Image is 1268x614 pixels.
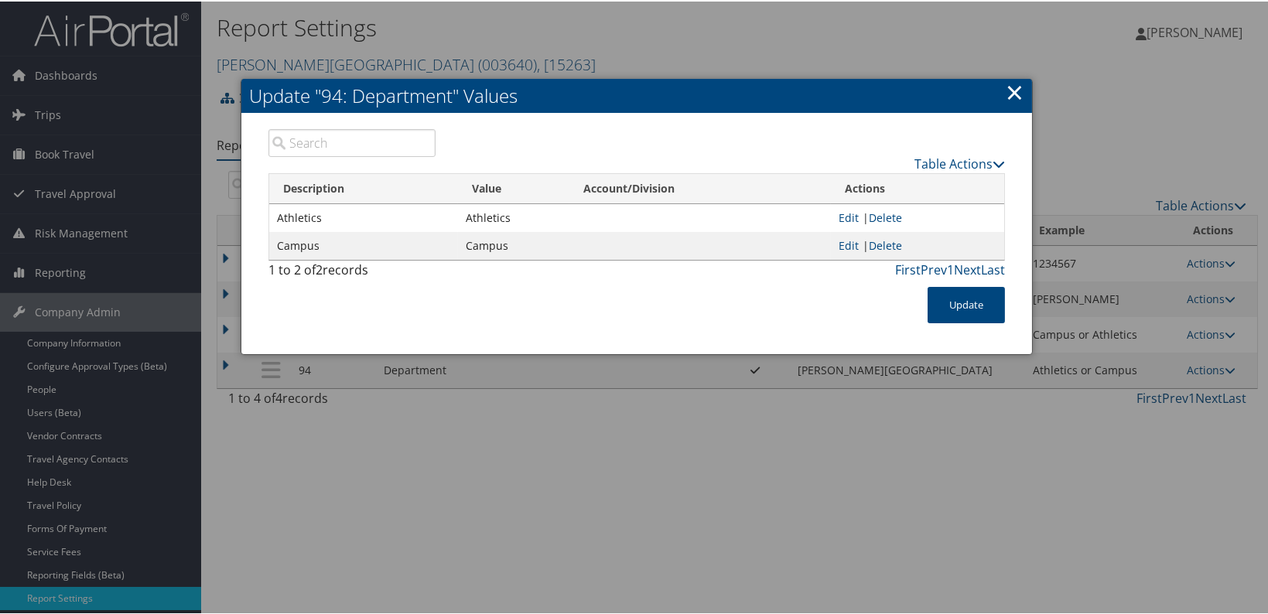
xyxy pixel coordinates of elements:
[921,260,947,277] a: Prev
[458,172,569,203] th: Value: activate to sort column ascending
[831,172,1004,203] th: Actions
[839,237,859,251] a: Edit
[981,260,1005,277] a: Last
[268,259,436,285] div: 1 to 2 of records
[269,172,458,203] th: Description: activate to sort column descending
[241,77,1032,111] h2: Update "94: Department" Values
[895,260,921,277] a: First
[914,154,1005,171] a: Table Actions
[458,230,569,258] td: Campus
[869,237,902,251] a: Delete
[928,285,1005,322] button: Update
[947,260,954,277] a: 1
[869,209,902,223] a: Delete
[831,203,1004,230] td: |
[569,172,831,203] th: Account/Division: activate to sort column ascending
[1006,75,1024,106] a: ×
[831,230,1004,258] td: |
[269,230,458,258] td: Campus
[316,260,323,277] span: 2
[839,209,859,223] a: Edit
[458,203,569,230] td: Athletics
[268,128,436,155] input: Search
[954,260,981,277] a: Next
[269,203,458,230] td: Athletics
